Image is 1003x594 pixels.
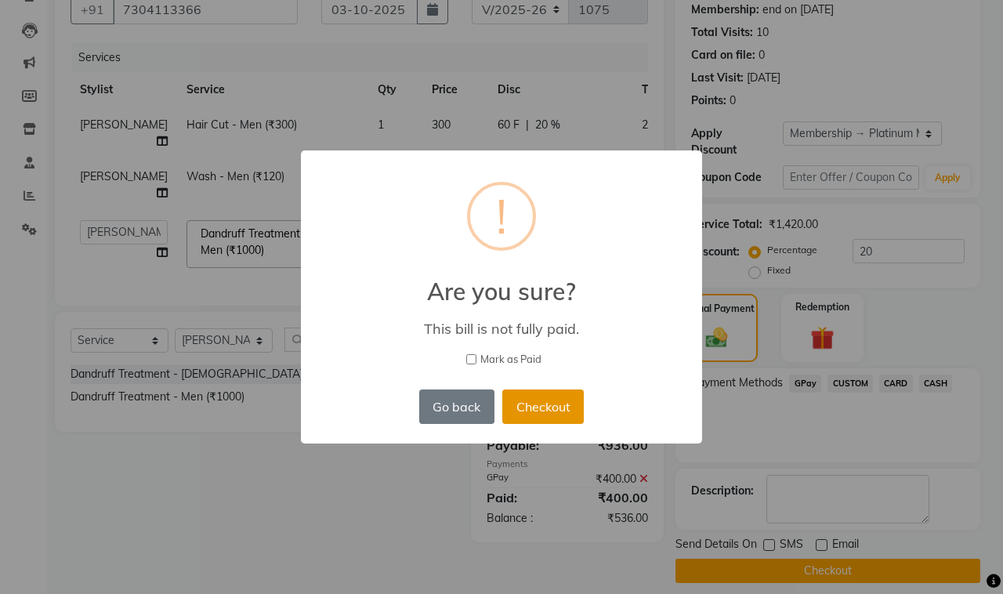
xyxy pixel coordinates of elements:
[324,320,679,338] div: This bill is not fully paid.
[466,354,476,364] input: Mark as Paid
[480,352,541,368] span: Mark as Paid
[301,259,702,306] h2: Are you sure?
[502,389,584,424] button: Checkout
[496,185,507,248] div: !
[419,389,494,424] button: Go back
